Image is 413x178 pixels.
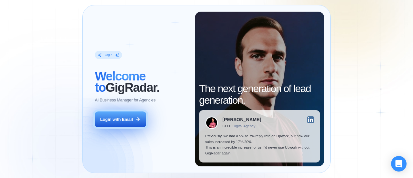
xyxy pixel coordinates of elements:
[199,83,320,106] h2: The next generation of lead generation.
[105,53,112,57] div: Login
[95,97,156,103] p: AI Business Manager for Agencies
[205,133,314,156] p: Previously, we had a 5% to 7% reply rate on Upwork, but now our sales increased by 17%-20%. This ...
[222,117,261,122] div: [PERSON_NAME]
[95,69,146,94] span: Welcome to
[391,156,407,172] div: Open Intercom Messenger
[222,124,230,128] div: CEO
[233,124,256,128] div: Digital Agency
[100,117,133,122] div: Login with Email
[95,70,189,93] h2: ‍ GigRadar.
[95,111,146,128] button: Login with Email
